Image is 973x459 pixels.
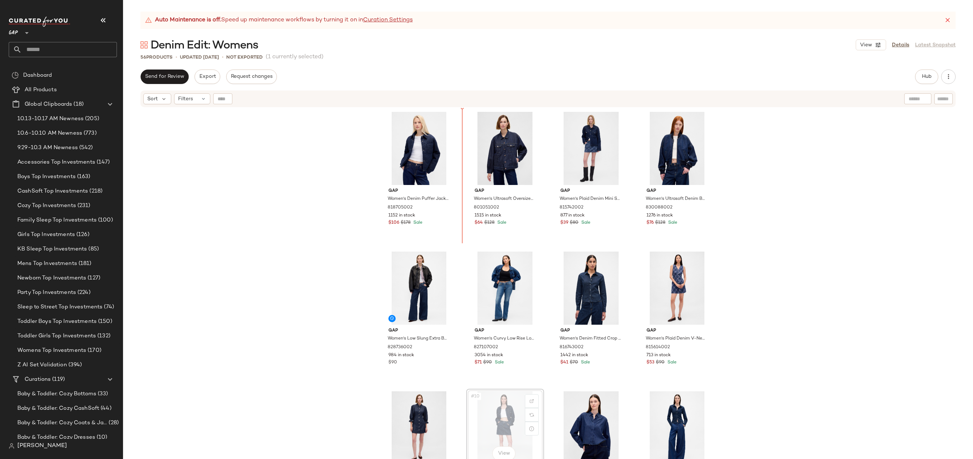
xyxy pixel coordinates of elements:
[199,74,216,80] span: Export
[560,196,621,202] span: Women's Plaid Denim Mini Skirt by Gap Dark Blue Indigo Plaid Size 29
[266,53,324,62] span: (1 currently selected)
[383,112,455,185] img: cn59931033.jpg
[17,158,95,167] span: Accessories Top Investments
[483,359,492,366] span: $90
[474,196,535,202] span: Women's Ultrasoft Oversized Balloon-Sleeve Icon Denim Jacket by Gap Dark Wash Tall Size L
[17,404,99,413] span: Baby & Toddler: Cozy CashSoft
[17,245,87,253] span: KB Sleep Top Investments
[498,451,510,456] span: View
[641,252,713,325] img: cn60240484.jpg
[469,252,542,325] img: cn59913031.jpg
[474,344,498,351] span: 827107002
[9,17,70,27] img: cfy_white_logo.C9jOOHJF.svg
[555,252,627,325] img: cn59772334.jpg
[76,202,90,210] span: (231)
[140,41,148,49] img: svg%3e
[656,359,665,366] span: $90
[922,74,932,80] span: Hub
[667,220,677,225] span: Sale
[646,220,654,226] span: $76
[88,187,102,195] span: (218)
[560,188,622,194] span: Gap
[646,359,654,366] span: $53
[17,289,76,297] span: Party Top Investments
[194,70,220,84] button: Export
[107,419,119,427] span: (28)
[496,220,506,225] span: Sale
[646,328,708,334] span: Gap
[9,25,18,38] span: GAP
[475,212,501,219] span: 1515 in stock
[151,38,258,53] span: Denim Edit: Womens
[17,317,97,326] span: Toddler Boys Top Investments
[23,71,52,80] span: Dashboard
[412,220,422,225] span: Sale
[666,360,677,365] span: Sale
[493,360,504,365] span: Sale
[646,205,673,211] span: 830088002
[646,188,708,194] span: Gap
[17,303,102,311] span: Sleep to Street Top Investments
[17,115,84,123] span: 10.13-10.17 AM Newness
[82,129,97,138] span: (773)
[860,42,872,48] span: View
[17,442,67,450] span: [PERSON_NAME]
[25,375,51,384] span: Curations
[25,100,72,109] span: Global Clipboards
[12,72,19,79] img: svg%3e
[72,100,84,109] span: (18)
[145,74,184,80] span: Send for Review
[580,360,590,365] span: Sale
[388,212,415,219] span: 1152 in stock
[97,216,113,224] span: (100)
[17,129,82,138] span: 10.6-10.10 AM Newness
[25,86,57,94] span: All Products
[388,359,397,366] span: $90
[145,16,413,25] div: Speed up maintenance workflows by turning it on in
[140,55,146,60] span: 56
[86,274,100,282] span: (127)
[401,220,410,226] span: $178
[9,443,14,449] img: svg%3e
[560,359,568,366] span: $41
[530,413,534,417] img: svg%3e
[915,70,938,84] button: Hub
[474,336,535,342] span: Women's Curvy Low Rise Long & Lean Jeans by Gap Medium Indigo Petite Size 28
[147,95,158,103] span: Sort
[102,303,114,311] span: (74)
[475,328,536,334] span: Gap
[17,144,78,152] span: 9.29-10.3 AM Newness
[646,196,707,202] span: Women's Ultrasoft Denim Bomber Jacket by Gap Dark Wash Size S
[646,336,707,342] span: Women's Plaid Denim V-Neck Mini Dress by Gap Dark Blue Indigo Plaid Size S
[17,390,96,398] span: Baby & Toddler: Cozy Bottoms
[469,112,542,185] img: cn60117943.jpg
[17,173,76,181] span: Boys Top Investments
[87,245,99,253] span: (85)
[51,375,65,384] span: (119)
[17,346,86,355] span: Womens Top Investments
[226,70,277,84] button: Request changes
[222,54,223,61] span: •
[84,115,99,123] span: (205)
[641,112,713,185] img: cn59962207.jpg
[97,317,112,326] span: (150)
[17,202,76,210] span: Cozy Top Investments
[17,187,88,195] span: CashSoft Top Investments
[474,205,499,211] span: 801051002
[99,404,111,413] span: (44)
[555,112,627,185] img: cn59795469.jpg
[892,41,909,49] a: Details
[560,205,584,211] span: 815742002
[180,54,219,61] p: updated [DATE]
[560,352,588,359] span: 1442 in stock
[388,205,413,211] span: 818705002
[475,359,482,366] span: $71
[570,220,578,226] span: $80
[77,260,92,268] span: (181)
[78,144,93,152] span: (542)
[76,289,90,297] span: (224)
[95,433,108,442] span: (10)
[140,54,173,61] div: Products
[17,274,86,282] span: Newborn Top Investments
[17,260,77,268] span: Mens Top Investments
